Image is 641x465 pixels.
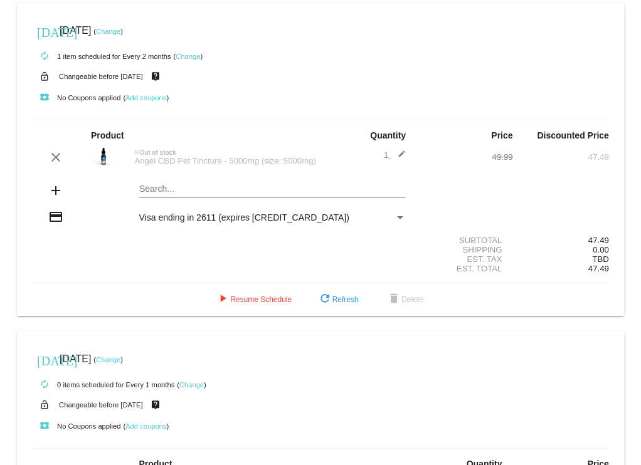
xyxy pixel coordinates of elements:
[59,401,143,409] small: Changeable before [DATE]
[134,150,139,155] mat-icon: not_interested
[125,422,166,430] a: Add coupons
[32,94,120,102] small: No Coupons applied
[123,94,169,102] small: ( )
[317,292,332,307] mat-icon: refresh
[91,144,116,169] img: angel-pet-5000.webp
[93,356,123,363] small: ( )
[128,149,320,156] div: Out of stock
[588,264,609,273] span: 47.49
[48,150,63,165] mat-icon: clear
[416,264,512,273] div: Est. Total
[174,53,203,60] small: ( )
[96,28,120,35] a: Change
[513,152,609,162] div: 47.49
[96,356,120,363] a: Change
[37,90,52,105] mat-icon: local_play
[37,68,52,85] mat-icon: lock_open
[307,288,369,311] button: Refresh
[32,381,174,389] small: 0 items scheduled for Every 1 months
[593,245,609,254] span: 0.00
[386,295,423,304] span: Delete
[93,28,123,35] small: ( )
[215,295,292,304] span: Resume Schedule
[317,295,359,304] span: Refresh
[391,150,406,165] mat-icon: edit
[37,419,52,434] mat-icon: local_play
[37,49,52,64] mat-icon: autorenew
[139,212,349,222] span: Visa ending in 2611 (expires [CREDIT_CARD_DATA])
[416,254,512,264] div: Est. Tax
[370,130,406,140] strong: Quantity
[416,236,512,245] div: Subtotal
[592,254,608,264] span: TBD
[176,53,200,60] a: Change
[384,150,406,160] span: 1
[513,236,609,245] div: 47.49
[215,292,230,307] mat-icon: play_arrow
[37,377,52,392] mat-icon: autorenew
[148,397,163,413] mat-icon: live_help
[205,288,302,311] button: Resume Schedule
[416,245,512,254] div: Shipping
[179,381,204,389] a: Change
[491,130,512,140] strong: Price
[125,94,166,102] a: Add coupons
[37,397,52,413] mat-icon: lock_open
[123,422,169,430] small: ( )
[48,183,63,198] mat-icon: add
[48,209,63,224] mat-icon: credit_card
[139,212,406,222] mat-select: Payment Method
[37,352,52,367] mat-icon: [DATE]
[537,130,608,140] strong: Discounted Price
[148,68,163,85] mat-icon: live_help
[32,53,171,60] small: 1 item scheduled for Every 2 months
[139,184,406,194] input: Search...
[37,24,52,39] mat-icon: [DATE]
[376,288,433,311] button: Delete
[128,156,320,165] div: Angel CBD Pet Tincture - 5000mg (size: 5000mg)
[386,292,401,307] mat-icon: delete
[59,73,143,80] small: Changeable before [DATE]
[416,152,512,162] div: 49.99
[91,130,124,140] strong: Product
[177,381,206,389] small: ( )
[32,422,120,430] small: No Coupons applied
